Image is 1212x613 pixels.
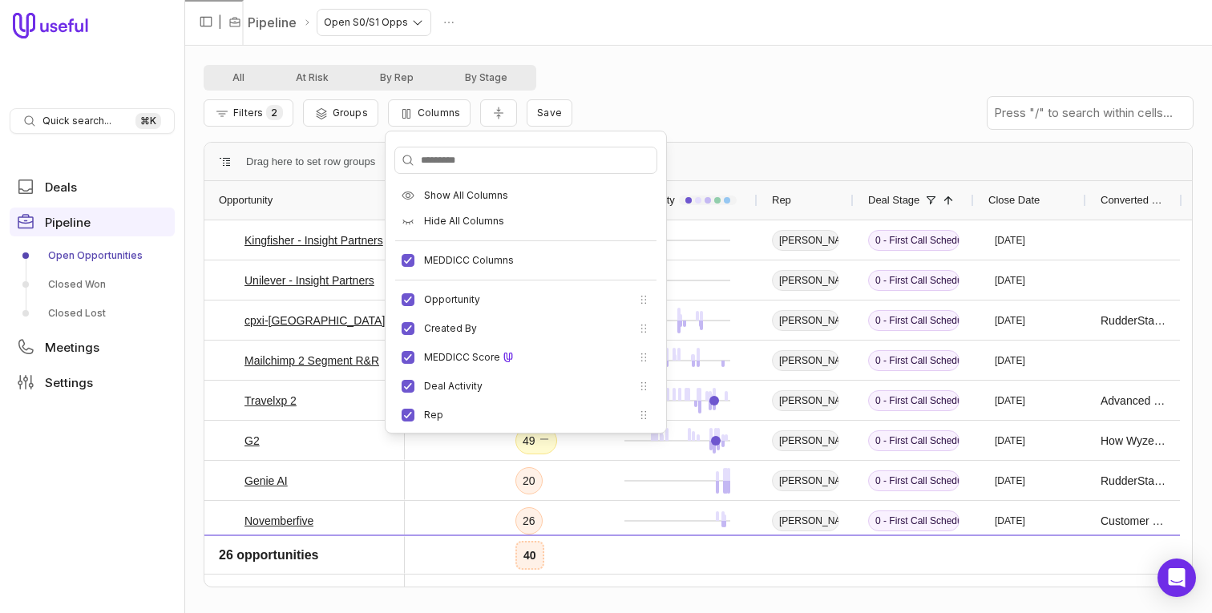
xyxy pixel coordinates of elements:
button: By Rep [354,68,439,87]
span: RudderStack | Customer Data Infrastructure Live Demo [1101,311,1168,330]
span: Groups [333,107,368,119]
span: Drag here to set row groups [246,152,375,171]
div: 26 [523,511,535,530]
span: 0 - First Call Scheduled [868,430,959,451]
a: Genie AI [244,471,288,490]
span: Filters [233,107,263,119]
span: [PERSON_NAME] [772,310,839,331]
label: Deal Activity [424,380,483,393]
span: Rep [772,191,791,210]
a: Settings [10,368,175,397]
label: Created By [424,322,477,335]
span: [PERSON_NAME] [772,230,839,251]
span: 0 - First Call Scheduled [868,510,959,531]
span: Advanced Event Tracking Features You're Probably Not Using [1101,391,1168,410]
span: 2 [266,105,282,120]
a: Travelxp 2 [244,391,297,410]
span: How Wyze Laid the Groundwork for Scalable Personalization and ML-Driven Marketing with Snowflake’... [1101,431,1168,450]
time: [DATE] [995,234,1025,247]
input: Press "/" to search within cells... [988,97,1193,129]
a: cpxi-[GEOGRAPHIC_DATA] [244,311,385,330]
span: [PERSON_NAME] [772,350,839,371]
button: Collapse all rows [480,99,517,127]
button: Group Pipeline [303,99,378,127]
a: Novemberfive [244,511,313,530]
span: Hide All Columns [424,215,504,228]
span: Quick search... [42,115,111,127]
button: Columns [388,99,471,127]
span: [PERSON_NAME] [772,390,839,411]
span: Customer Data Platform for Developers | [DOMAIN_NAME] [1101,511,1168,530]
span: Close Date [988,191,1040,210]
a: Pipeline [10,208,175,236]
div: Row Groups [246,152,375,171]
a: G2 [244,431,260,450]
span: | [218,13,222,32]
a: Meetings [10,333,175,361]
span: Deals [45,181,77,193]
span: Deal Activity [618,191,675,210]
kbd: ⌘ K [135,113,161,129]
span: [PERSON_NAME] [772,550,839,571]
time: [DATE] [995,354,1025,367]
a: Closed Lost [10,300,175,326]
button: Actions [437,10,461,34]
span: [PERSON_NAME] [772,470,839,491]
label: MEDDICC Columns [424,254,514,267]
time: [DATE] [995,555,1025,567]
a: Closed Won [10,272,175,297]
label: Opportunity [424,293,480,306]
time: [DATE] [995,274,1025,287]
span: Meetings [45,341,99,353]
span: No change [539,431,550,450]
button: Collapse sidebar [194,10,218,34]
div: 23 [523,551,535,571]
label: MEDDICC Score [424,351,500,364]
span: [PERSON_NAME] [772,510,839,531]
span: 0 - First Call Scheduled [868,230,959,251]
a: Deals [10,172,175,201]
div: 20 [523,471,535,490]
label: Rep [424,409,443,421]
a: Rover [244,551,274,571]
span: RudderStack | Customer Data Infrastructure Live Demo [1101,471,1168,490]
span: Settings [45,377,93,389]
input: Search columns [395,147,656,173]
a: Mailchimp 2 Segment R&R [244,351,379,370]
span: Pipeline [45,216,91,228]
time: [DATE] [995,434,1025,447]
button: Create a new saved view [527,99,572,127]
span: Converted Content Detail [1101,191,1168,210]
time: [DATE] [995,314,1025,327]
span: Contact Us | Contact Rudderstack Team [1101,551,1168,571]
a: Unilever - Insight Partners [244,271,374,290]
a: Pipeline [248,13,297,32]
span: 0 - First Call Scheduled [868,270,959,291]
span: Save [537,107,562,119]
div: 49 [523,431,550,450]
span: [PERSON_NAME] [772,430,839,451]
button: Filter Pipeline [204,99,293,127]
time: [DATE] [995,394,1025,407]
span: 0 - First Call Scheduled [868,350,959,371]
span: 0 - First Call Scheduled [868,550,959,571]
span: Show All Columns [424,189,508,202]
a: Kingfisher - Insight Partners [244,231,383,250]
a: Open Opportunities [10,243,175,268]
span: 0 - First Call Scheduled [868,390,959,411]
span: Columns [418,107,460,119]
div: Pipeline submenu [10,243,175,326]
span: 0 - First Call Scheduled [868,470,959,491]
time: [DATE] [995,514,1025,527]
button: By Stage [439,68,533,87]
button: At Risk [270,68,354,87]
span: Opportunity [219,191,273,210]
span: 0 - First Call Scheduled [868,310,959,331]
span: [PERSON_NAME] [772,270,839,291]
time: [DATE] [995,474,1025,487]
button: All [207,68,270,87]
span: Deal Stage [868,191,919,210]
div: Open Intercom Messenger [1157,559,1196,597]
